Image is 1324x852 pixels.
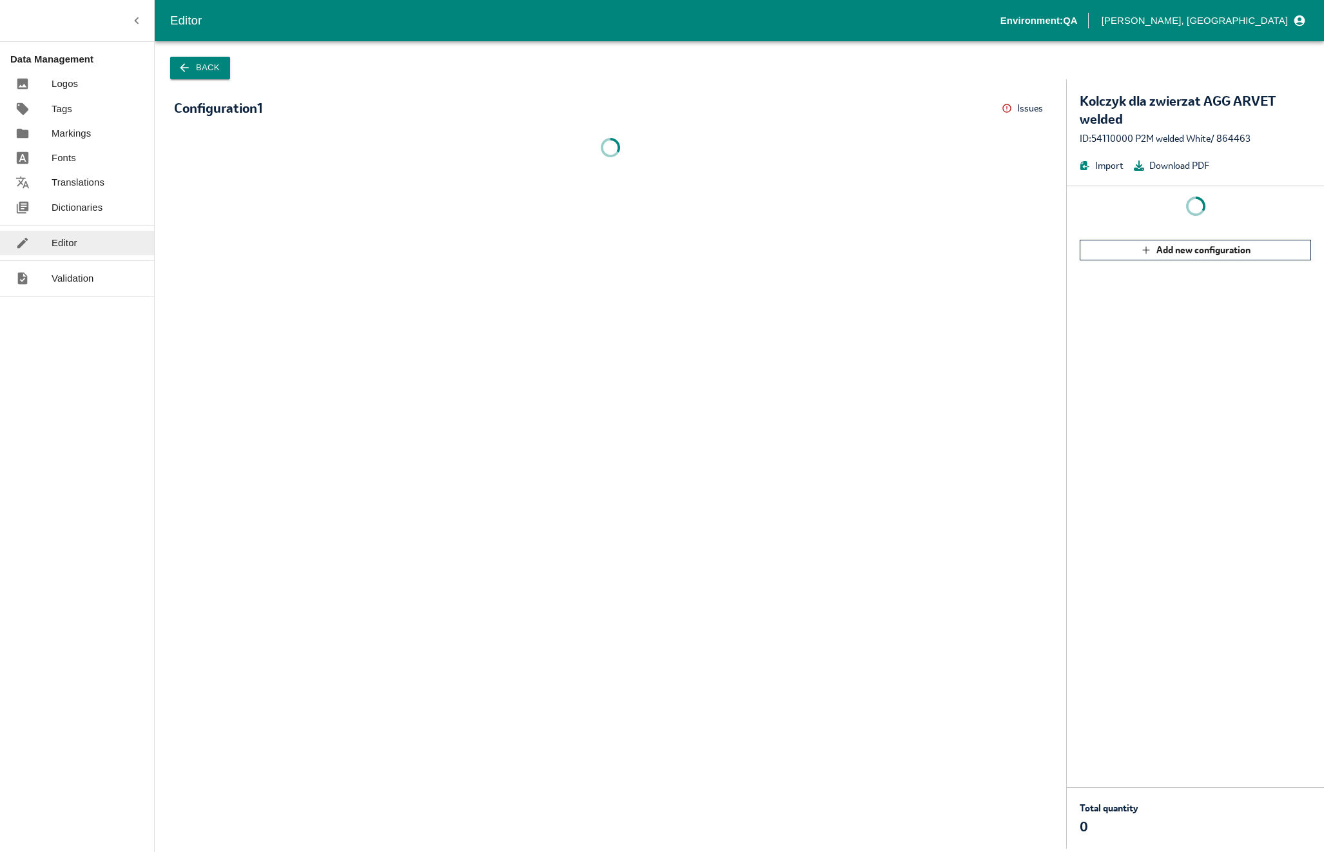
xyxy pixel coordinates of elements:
[52,271,94,286] p: Validation
[10,52,154,66] p: Data Management
[1080,131,1311,146] div: ID: 54110000 P2M welded White / 864463
[52,175,104,189] p: Translations
[170,57,230,79] button: Back
[52,126,91,140] p: Markings
[174,101,262,115] div: Configuration 1
[1102,14,1288,28] p: [PERSON_NAME], [GEOGRAPHIC_DATA]
[1096,10,1309,32] button: profile
[52,236,77,250] p: Editor
[1080,159,1124,173] button: Import
[1080,92,1311,128] div: Kolczyk dla zwierzat AGG ARVET welded
[1002,99,1047,119] button: Issues
[52,102,72,116] p: Tags
[1080,240,1311,260] button: Add new configuration
[1000,14,1078,28] p: Environment: QA
[1080,818,1138,836] p: 0
[52,200,102,215] p: Dictionaries
[1080,801,1138,815] p: Total quantity
[170,11,1000,30] div: Editor
[52,151,76,165] p: Fonts
[1134,159,1209,173] button: Download PDF
[52,77,78,91] p: Logos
